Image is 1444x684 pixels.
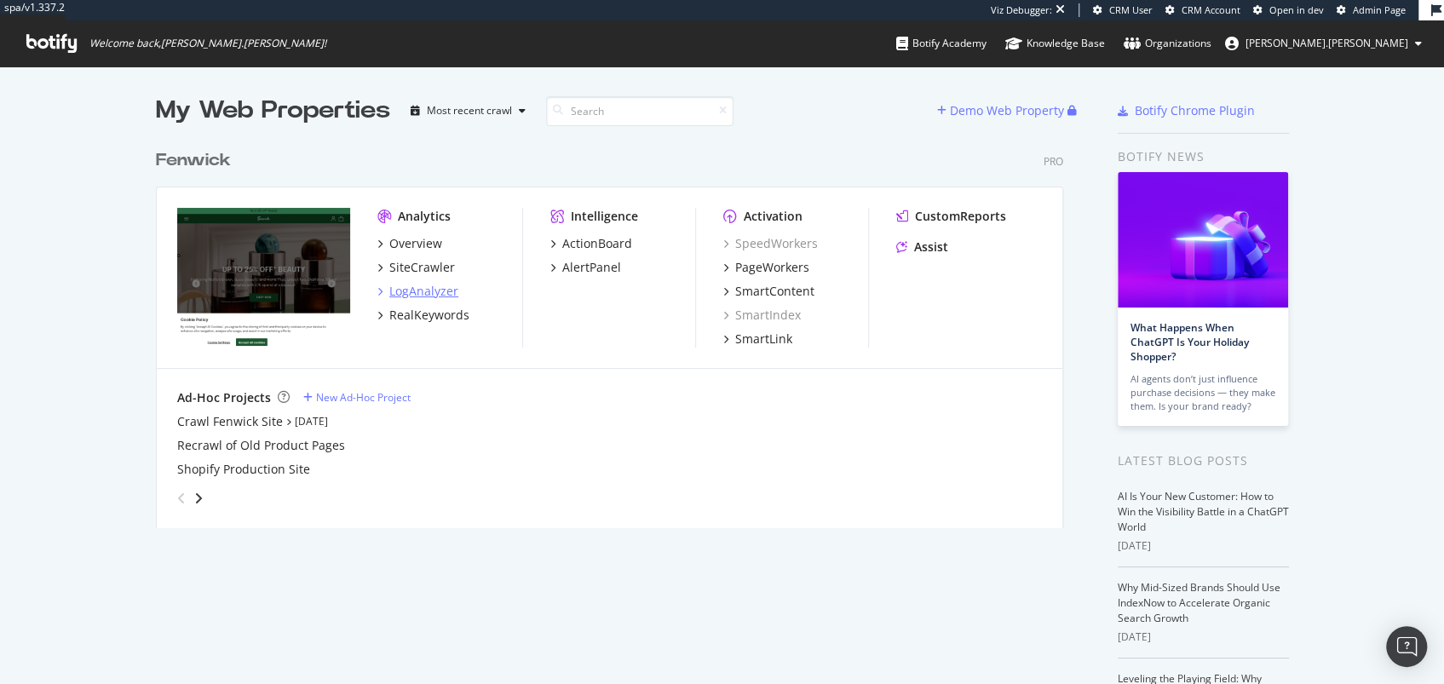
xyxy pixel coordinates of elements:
a: Why Mid-Sized Brands Should Use IndexNow to Accelerate Organic Search Growth [1118,580,1280,625]
input: Search [546,96,734,126]
a: CRM User [1093,3,1153,17]
a: SmartLink [723,331,792,348]
a: Botify Chrome Plugin [1118,102,1255,119]
a: Botify Academy [896,20,987,66]
a: Shopify Production Site [177,461,310,478]
div: Botify Academy [896,35,987,52]
a: Assist [896,239,948,256]
a: SpeedWorkers [723,235,818,252]
div: Demo Web Property [950,102,1064,119]
div: Intelligence [571,208,638,225]
div: angle-right [193,490,204,507]
div: New Ad-Hoc Project [316,390,411,405]
a: Open in dev [1253,3,1324,17]
a: AI Is Your New Customer: How to Win the Visibility Battle in a ChatGPT World [1118,489,1289,534]
div: Analytics [398,208,451,225]
div: Ad-Hoc Projects [177,389,271,406]
div: grid [156,128,1077,528]
a: CustomReports [896,208,1006,225]
div: Viz Debugger: [991,3,1052,17]
a: Fenwick [156,148,238,173]
span: Open in dev [1269,3,1324,16]
div: [DATE] [1118,538,1289,554]
div: SmartLink [735,331,792,348]
button: Demo Web Property [937,97,1067,124]
a: AlertPanel [550,259,621,276]
a: SmartContent [723,283,814,300]
a: Recrawl of Old Product Pages [177,437,345,454]
div: RealKeywords [389,307,469,324]
a: Demo Web Property [937,103,1067,118]
a: [DATE] [295,414,328,428]
a: CRM Account [1165,3,1240,17]
div: AI agents don’t just influence purchase decisions — they make them. Is your brand ready? [1130,372,1275,413]
a: Organizations [1124,20,1211,66]
div: Pro [1044,154,1063,169]
a: What Happens When ChatGPT Is Your Holiday Shopper? [1130,320,1249,364]
div: PageWorkers [735,259,809,276]
a: SmartIndex [723,307,801,324]
a: Overview [377,235,442,252]
div: LogAnalyzer [389,283,458,300]
div: Latest Blog Posts [1118,451,1289,470]
button: Most recent crawl [404,97,532,124]
span: CRM Account [1182,3,1240,16]
button: [PERSON_NAME].[PERSON_NAME] [1211,30,1435,57]
div: [DATE] [1118,629,1289,645]
div: SiteCrawler [389,259,455,276]
div: Fenwick [156,148,231,173]
div: Assist [914,239,948,256]
a: PageWorkers [723,259,809,276]
div: My Web Properties [156,94,390,128]
span: Welcome back, [PERSON_NAME].[PERSON_NAME] ! [89,37,326,50]
div: ActionBoard [562,235,632,252]
div: Botify news [1118,147,1289,166]
span: CRM User [1109,3,1153,16]
div: SmartContent [735,283,814,300]
div: angle-left [170,485,193,512]
div: Botify Chrome Plugin [1135,102,1255,119]
a: LogAnalyzer [377,283,458,300]
div: Most recent crawl [427,106,512,116]
a: New Ad-Hoc Project [303,390,411,405]
span: Admin Page [1353,3,1406,16]
a: RealKeywords [377,307,469,324]
span: alex.johnson [1246,36,1408,50]
a: Crawl Fenwick Site [177,413,283,430]
img: What Happens When ChatGPT Is Your Holiday Shopper? [1118,172,1288,308]
div: AlertPanel [562,259,621,276]
div: Activation [744,208,803,225]
div: Overview [389,235,442,252]
a: Admin Page [1337,3,1406,17]
div: CustomReports [915,208,1006,225]
a: ActionBoard [550,235,632,252]
div: Organizations [1124,35,1211,52]
div: Open Intercom Messenger [1386,626,1427,667]
a: SiteCrawler [377,259,455,276]
img: www.fenwick.co.uk/ [177,208,350,346]
div: Knowledge Base [1005,35,1105,52]
a: Knowledge Base [1005,20,1105,66]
